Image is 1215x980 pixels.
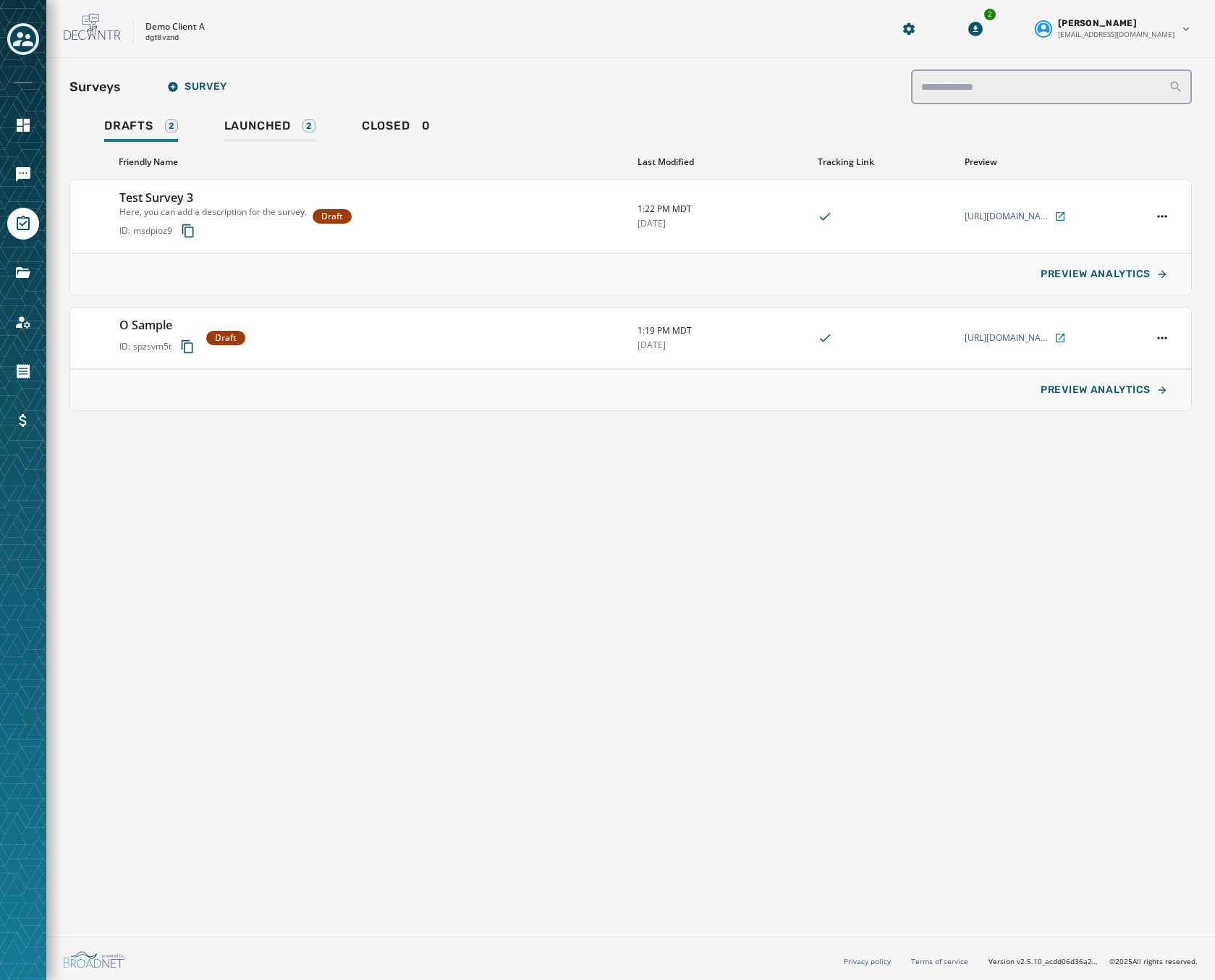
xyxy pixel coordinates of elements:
h3: O Sample [119,316,200,334]
a: Navigate to Billing [7,405,39,436]
a: Launched2 [213,111,327,145]
a: [URL][DOMAIN_NAME] [965,211,1066,222]
span: Launched [224,119,291,133]
div: 0 [362,119,431,142]
button: Copy survey ID to clipboard [175,218,201,244]
a: [URL][DOMAIN_NAME] [965,332,1066,344]
div: Last Modified [638,156,807,168]
span: [URL][DOMAIN_NAME] [965,211,1051,222]
span: msdpioz9 [133,225,172,237]
span: Draft [321,211,343,222]
div: 2 [983,7,997,22]
div: Preview [965,156,1134,168]
div: 2 [165,119,178,132]
div: Friendly Name [119,156,626,168]
span: Drafts [104,119,153,133]
button: PREVIEW ANALYTICS [1029,260,1180,289]
span: 1:22 PM MDT [638,203,806,215]
div: 2 [302,119,316,132]
span: © 2025 All rights reserved. [1109,956,1198,966]
button: Test Survey 3 action menu [1152,206,1172,227]
button: User settings [1029,12,1198,46]
span: PREVIEW ANALYTICS [1041,384,1151,396]
span: [PERSON_NAME] [1058,17,1137,29]
h2: Surveys [69,77,121,97]
span: Draft [215,332,237,344]
button: Survey [156,72,239,101]
a: Closed0 [350,111,442,145]
a: Navigate to Surveys [7,208,39,240]
span: Closed [362,119,410,133]
a: Drafts2 [93,111,190,145]
body: Rich Text Area [12,12,472,28]
button: Copy survey ID to clipboard [174,334,200,360]
span: [URL][DOMAIN_NAME] [965,332,1051,344]
span: ID: [119,341,130,352]
span: [DATE] [638,339,806,351]
h3: Test Survey 3 [119,189,307,206]
button: Download Menu [962,16,988,42]
p: dgt8vznd [145,33,179,43]
a: Navigate to Messaging [7,159,39,190]
span: spzsvm5t [133,341,172,352]
button: PREVIEW ANALYTICS [1029,376,1180,405]
a: Navigate to Account [7,306,39,338]
p: Demo Client A [145,21,205,33]
button: O Sample action menu [1152,328,1172,348]
button: Toggle account select drawer [7,23,39,55]
span: v2.5.10_acdd06d36a2d477687e21de5ea907d8c03850ae9 [1017,956,1098,967]
a: Navigate to Orders [7,355,39,387]
button: Manage global settings [896,16,922,42]
span: Version [988,956,1098,967]
span: [DATE] [638,218,806,229]
span: ID: [119,225,130,237]
a: Navigate to Files [7,257,39,289]
span: [EMAIL_ADDRESS][DOMAIN_NAME] [1058,29,1174,40]
p: Here, you can add a description for the survey. [119,206,307,218]
span: PREVIEW ANALYTICS [1041,269,1151,280]
a: Navigate to Home [7,109,39,141]
span: 1:19 PM MDT [638,325,806,337]
a: Privacy policy [844,956,891,966]
a: Terms of service [911,956,968,966]
span: Survey [167,81,227,93]
div: Tracking Link [818,156,953,168]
